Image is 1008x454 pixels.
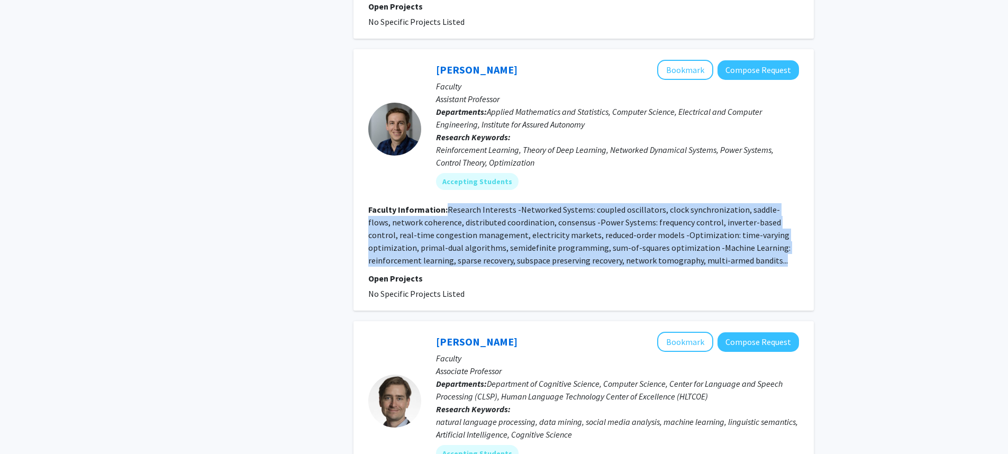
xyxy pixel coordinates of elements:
span: Applied Mathematics and Statistics, Computer Science, Electrical and Computer Engineering, Instit... [436,106,762,130]
b: Research Keywords: [436,132,511,142]
iframe: Chat [8,406,45,446]
p: Open Projects [368,272,799,285]
b: Departments: [436,106,487,117]
mat-chip: Accepting Students [436,173,519,190]
span: No Specific Projects Listed [368,288,465,299]
p: Assistant Professor [436,93,799,105]
p: Faculty [436,352,799,365]
p: Faculty [436,80,799,93]
fg-read-more: Research Interests -Networked Systems: coupled oscillators, clock synchronization, saddle-flows, ... [368,204,791,266]
div: natural language processing, data mining, social media analysis, machine learning, linguistic sem... [436,415,799,441]
button: Compose Request to Ben Van Durme [718,332,799,352]
span: No Specific Projects Listed [368,16,465,27]
b: Faculty Information: [368,204,448,215]
span: Department of Cognitive Science, Computer Science, Center for Language and Speech Processing (CLS... [436,378,783,402]
button: Add Ben Van Durme to Bookmarks [657,332,713,352]
button: Add Enrique Mallada to Bookmarks [657,60,713,80]
div: Reinforcement Learning, Theory of Deep Learning, Networked Dynamical Systems, Power Systems, Cont... [436,143,799,169]
b: Research Keywords: [436,404,511,414]
p: Associate Professor [436,365,799,377]
a: [PERSON_NAME] [436,335,517,348]
b: Departments: [436,378,487,389]
a: [PERSON_NAME] [436,63,517,76]
button: Compose Request to Enrique Mallada [718,60,799,80]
